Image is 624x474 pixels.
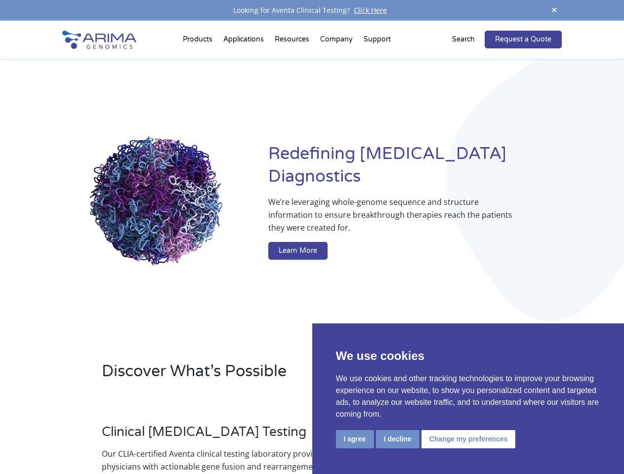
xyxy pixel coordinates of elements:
a: Request a Quote [485,31,562,48]
h2: Discover What’s Possible [102,360,430,390]
div: Looking for Aventa Clinical Testing? [62,4,561,17]
button: I agree [336,430,374,448]
p: We’re leveraging whole-genome sequence and structure information to ensure breakthrough therapies... [268,196,522,242]
a: Click Here [350,5,391,15]
button: I decline [376,430,419,448]
p: Search [452,33,475,46]
h3: Clinical [MEDICAL_DATA] Testing [102,424,351,447]
p: We use cookies and other tracking technologies to improve your browsing experience on our website... [336,373,601,420]
a: Learn More [268,242,328,260]
img: Arima-Genomics-logo [62,31,136,49]
p: We use cookies [336,347,601,365]
h1: Redefining [MEDICAL_DATA] Diagnostics [268,143,562,196]
button: Change my preferences [421,430,516,448]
